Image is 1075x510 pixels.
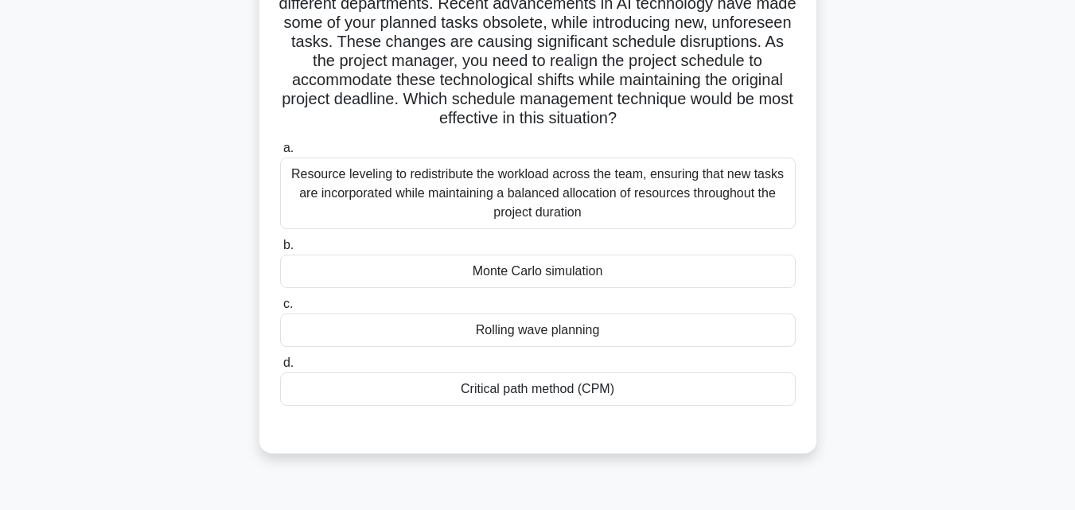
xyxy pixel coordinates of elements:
[280,313,796,347] div: Rolling wave planning
[283,297,293,310] span: c.
[283,238,294,251] span: b.
[280,158,796,229] div: Resource leveling to redistribute the workload across the team, ensuring that new tasks are incor...
[280,255,796,288] div: Monte Carlo simulation
[283,141,294,154] span: a.
[280,372,796,406] div: Critical path method (CPM)
[283,356,294,369] span: d.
